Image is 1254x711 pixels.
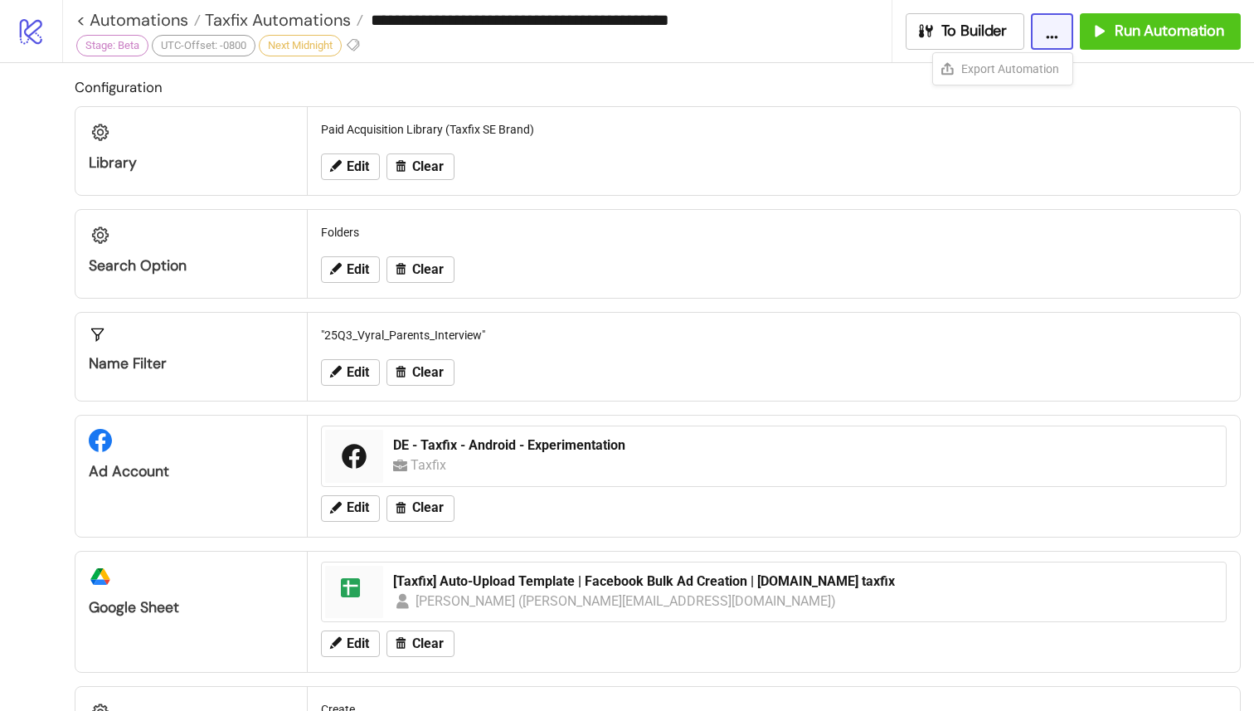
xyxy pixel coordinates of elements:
[386,631,454,657] button: Clear
[321,153,380,180] button: Edit
[259,35,342,56] div: Next Midnight
[201,12,363,28] a: Taxfix Automations
[1031,13,1073,50] button: ...
[321,495,380,522] button: Edit
[412,262,444,277] span: Clear
[412,365,444,380] span: Clear
[412,500,444,515] span: Clear
[1080,13,1241,50] button: Run Automation
[321,359,380,386] button: Edit
[393,572,1216,591] div: [Taxfix] Auto-Upload Template | Facebook Bulk Ad Creation | [DOMAIN_NAME] taxfix
[941,22,1008,41] span: To Builder
[76,12,201,28] a: < Automations
[393,436,1216,455] div: DE - Taxfix - Android - Experimentation
[321,256,380,283] button: Edit
[75,76,1241,98] h2: Configuration
[89,462,294,481] div: Ad Account
[386,256,454,283] button: Clear
[412,636,444,651] span: Clear
[411,455,452,475] div: Taxfix
[906,13,1025,50] button: To Builder
[386,495,454,522] button: Clear
[347,159,369,174] span: Edit
[321,631,380,657] button: Edit
[152,35,255,56] div: UTC-Offset: -0800
[1115,22,1224,41] span: Run Automation
[314,114,1233,145] div: Paid Acquisition Library (Taxfix SE Brand)
[961,60,1059,78] span: Export Automation
[416,591,837,611] div: [PERSON_NAME] ([PERSON_NAME][EMAIL_ADDRESS][DOMAIN_NAME])
[76,35,148,56] div: Stage: Beta
[314,319,1233,351] div: "25Q3_Vyral_Parents_Interview"
[347,365,369,380] span: Edit
[89,153,294,173] div: Library
[347,262,369,277] span: Edit
[201,9,351,31] span: Taxfix Automations
[89,598,294,617] div: Google Sheet
[347,500,369,515] span: Edit
[347,636,369,651] span: Edit
[89,256,294,275] div: Search Option
[933,53,1072,85] a: Export Automation
[412,159,444,174] span: Clear
[386,153,454,180] button: Clear
[386,359,454,386] button: Clear
[89,354,294,373] div: Name Filter
[314,217,1233,248] div: Folders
